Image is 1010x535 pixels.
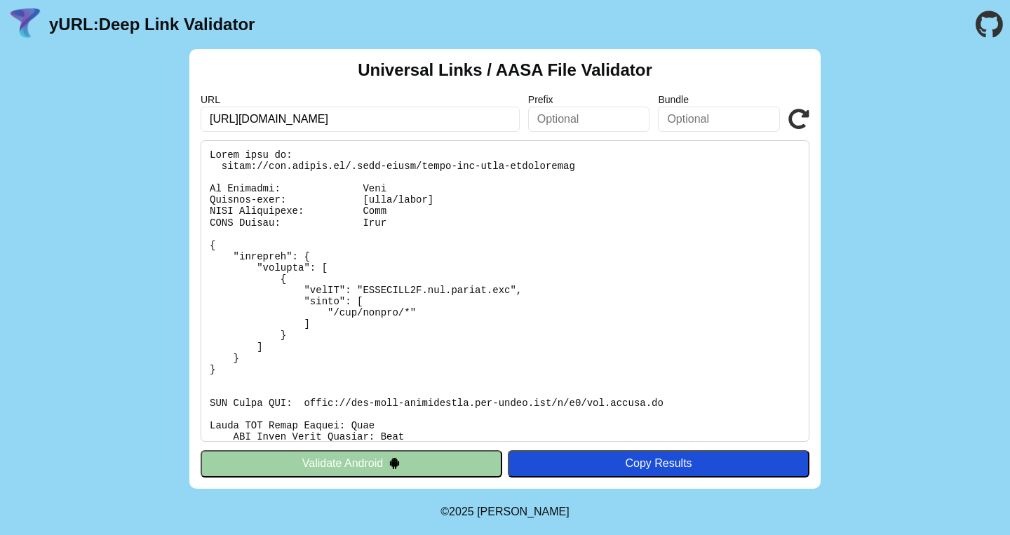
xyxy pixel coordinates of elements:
pre: Lorem ipsu do: sitam://con.adipis.el/.sedd-eiusm/tempo-inc-utla-etdoloremag Al Enimadmi: Veni Qui... [201,140,809,442]
footer: © [440,489,569,535]
button: Validate Android [201,450,502,477]
a: Michael Ibragimchayev's Personal Site [477,506,570,517]
input: Optional [528,107,650,132]
label: URL [201,94,520,105]
button: Copy Results [508,450,809,477]
input: Optional [658,107,780,132]
label: Prefix [528,94,650,105]
label: Bundle [658,94,780,105]
img: yURL Logo [7,6,43,43]
img: droidIcon.svg [389,457,400,469]
h2: Universal Links / AASA File Validator [358,60,652,80]
span: 2025 [449,506,474,517]
div: Copy Results [515,457,802,470]
a: yURL:Deep Link Validator [49,15,255,34]
input: Required [201,107,520,132]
